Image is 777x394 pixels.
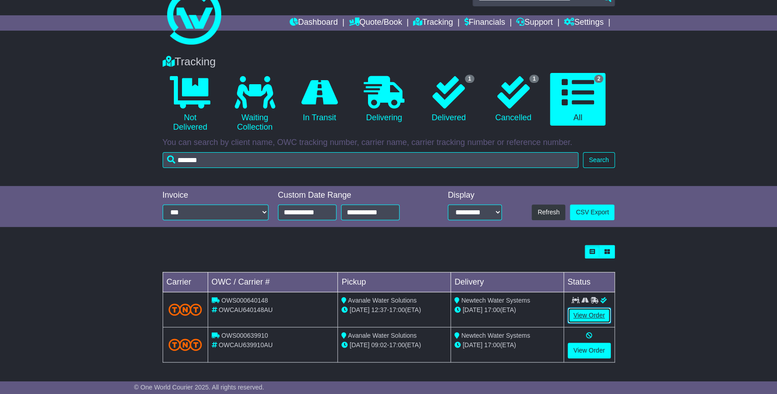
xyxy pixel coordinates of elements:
a: Dashboard [290,15,338,31]
div: Tracking [158,55,619,68]
span: [DATE] [463,306,482,313]
div: Invoice [163,190,269,200]
span: Newtech Water Systems [461,297,530,304]
button: Search [583,152,614,168]
span: 1 [529,75,539,83]
td: Carrier [163,272,208,292]
a: 1 Cancelled [486,73,541,126]
span: Avanale Water Solutions [348,332,417,339]
a: 1 Delivered [421,73,476,126]
span: Newtech Water Systems [461,332,530,339]
a: Tracking [413,15,453,31]
span: [DATE] [350,306,369,313]
td: Pickup [338,272,451,292]
div: - (ETA) [341,305,447,315]
td: OWC / Carrier # [208,272,338,292]
td: Delivery [450,272,563,292]
img: TNT_Domestic.png [168,339,202,351]
a: CSV Export [570,204,614,220]
a: View Order [568,343,611,358]
span: 17:00 [389,341,405,349]
div: Custom Date Range [278,190,423,200]
a: Not Delivered [163,73,218,136]
span: [DATE] [463,341,482,349]
span: 1 [465,75,474,83]
span: 17:00 [484,341,500,349]
a: View Order [568,308,611,323]
span: © One World Courier 2025. All rights reserved. [134,384,264,391]
span: OWS000640148 [221,297,268,304]
img: TNT_Domestic.png [168,303,202,316]
button: Refresh [532,204,565,220]
td: Status [563,272,614,292]
span: 09:02 [371,341,387,349]
span: 17:00 [389,306,405,313]
a: Settings [564,15,604,31]
a: Delivering [356,73,412,126]
span: 17:00 [484,306,500,313]
span: OWCAU640148AU [218,306,273,313]
div: (ETA) [454,305,560,315]
a: In Transit [291,73,347,126]
span: OWCAU639910AU [218,341,273,349]
a: Waiting Collection [227,73,282,136]
div: Display [448,190,502,200]
div: - (ETA) [341,340,447,350]
p: You can search by client name, OWC tracking number, carrier name, carrier tracking number or refe... [163,138,615,148]
div: (ETA) [454,340,560,350]
a: Financials [464,15,505,31]
span: OWS000639910 [221,332,268,339]
a: Support [516,15,553,31]
span: 12:37 [371,306,387,313]
span: Avanale Water Solutions [348,297,417,304]
span: 2 [594,75,604,83]
span: [DATE] [350,341,369,349]
a: 2 All [550,73,605,126]
a: Quote/Book [349,15,402,31]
